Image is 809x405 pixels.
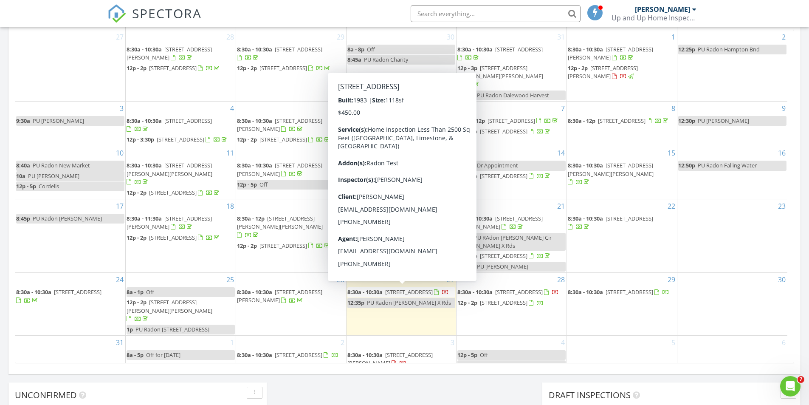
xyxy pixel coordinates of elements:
[367,45,375,53] span: Off
[457,127,552,135] a: 12p - 2p [STREET_ADDRESS]
[127,298,147,306] span: 12p - 2p
[457,172,477,180] span: 12p - 2p
[347,288,449,296] a: 8:30a - 10:30a [STREET_ADDRESS]
[555,273,567,286] a: Go to August 28, 2025
[127,161,212,185] a: 8:30a - 10:30a [STREET_ADDRESS][PERSON_NAME][PERSON_NAME]
[457,91,474,99] span: 12:15p
[237,242,331,249] a: 12p - 2p [STREET_ADDRESS]
[15,389,77,401] span: Unconfirmed
[457,252,552,260] a: 12p - 2p [STREET_ADDRESS]
[698,45,760,53] span: PU Radon Hampton Bnd
[567,101,677,146] td: Go to August 8, 2025
[127,215,162,222] span: 8:30a - 11:30a
[598,117,646,125] span: [STREET_ADDRESS]
[457,273,567,336] td: Go to August 28, 2025
[347,161,433,177] a: 8:30a - 10:30a [STREET_ADDRESS][PERSON_NAME]
[126,30,236,102] td: Go to July 28, 2025
[347,215,433,238] a: 8:30a - 10:30a [STREET_ADDRESS][PERSON_NAME][PERSON_NAME]
[555,30,567,44] a: Go to July 31, 2025
[457,64,477,72] span: 12p - 3p
[347,215,383,222] span: 8:30a - 10:30a
[457,234,552,249] span: PU RAdon [PERSON_NAME] Cir [PERSON_NAME] X Rds
[127,189,147,196] span: 12p - 2p
[457,116,566,126] a: 8:30a - 12p [STREET_ADDRESS]
[495,45,543,53] span: [STREET_ADDRESS]
[347,287,456,297] a: 8:30a - 10:30a [STREET_ADDRESS]
[146,288,154,296] span: Off
[237,161,345,179] a: 8:30a - 10:30a [STREET_ADDRESS][PERSON_NAME]
[236,336,346,380] td: Go to September 2, 2025
[114,273,125,286] a: Go to August 24, 2025
[457,215,543,230] span: [STREET_ADDRESS][PERSON_NAME]
[237,215,323,230] span: [STREET_ADDRESS][PERSON_NAME][PERSON_NAME]
[339,102,346,115] a: Go to August 5, 2025
[346,199,457,273] td: Go to August 20, 2025
[780,336,787,349] a: Go to September 6, 2025
[457,127,566,137] a: 12p - 2p [STREET_ADDRESS]
[347,351,433,367] span: [STREET_ADDRESS][PERSON_NAME]
[457,117,559,125] a: 8:30a - 12p [STREET_ADDRESS]
[237,214,345,241] a: 8:30a - 12p [STREET_ADDRESS][PERSON_NAME][PERSON_NAME]
[237,63,345,74] a: 12p - 2p [STREET_ADDRESS]
[670,336,677,349] a: Go to September 5, 2025
[346,273,457,336] td: Go to August 27, 2025
[225,273,236,286] a: Go to August 25, 2025
[568,64,638,80] span: [STREET_ADDRESS][PERSON_NAME]
[54,288,101,296] span: [STREET_ADDRESS]
[346,30,457,102] td: Go to July 30, 2025
[347,214,456,241] a: 8:30a - 10:30a [STREET_ADDRESS][PERSON_NAME][PERSON_NAME]
[347,117,433,133] a: 8:30a - 10:30a [STREET_ADDRESS]
[127,116,235,134] a: 8:30a - 10:30a [STREET_ADDRESS]
[132,4,202,22] span: SPECTORA
[347,117,383,125] span: 8:30a - 10:30a
[114,199,125,213] a: Go to August 17, 2025
[606,215,653,222] span: [STREET_ADDRESS]
[347,45,364,53] span: 8a - 8p
[237,116,345,134] a: 8:30a - 10:30a [STREET_ADDRESS][PERSON_NAME]
[127,189,221,196] a: 12p - 2p [STREET_ADDRESS]
[457,252,477,260] span: 12p - 2p
[678,45,695,53] span: 12:25p
[149,234,197,241] span: [STREET_ADDRESS]
[549,389,631,401] span: Draft Inspections
[698,117,749,125] span: PU [PERSON_NAME]
[457,117,485,125] span: 8:30a - 12p
[347,56,361,63] span: 8:45a
[16,161,30,169] span: 8:40a
[237,288,322,304] span: [STREET_ADDRESS][PERSON_NAME]
[567,199,677,273] td: Go to August 22, 2025
[670,102,677,115] a: Go to August 8, 2025
[677,336,787,380] td: Go to September 6, 2025
[457,351,477,359] span: 12p - 5p
[776,273,787,286] a: Go to August 30, 2025
[237,362,323,369] a: 12p - 2p [STREET_ADDRESS]
[568,161,654,185] a: 8:30a - 10:30a [STREET_ADDRESS][PERSON_NAME][PERSON_NAME]
[225,30,236,44] a: Go to July 28, 2025
[347,288,383,296] span: 8:30a - 10:30a
[127,136,154,143] span: 12p - 3:30p
[347,161,433,177] span: [STREET_ADDRESS][PERSON_NAME]
[126,101,236,146] td: Go to August 4, 2025
[568,161,603,169] span: 8:30a - 10:30a
[228,336,236,349] a: Go to September 1, 2025
[237,117,322,133] a: 8:30a - 10:30a [STREET_ADDRESS][PERSON_NAME]
[237,361,345,371] a: 12p - 2p [STREET_ADDRESS]
[457,63,566,90] a: 12p - 3p [STREET_ADDRESS][PERSON_NAME][PERSON_NAME]
[127,161,235,187] a: 8:30a - 10:30a [STREET_ADDRESS][PERSON_NAME][PERSON_NAME]
[126,336,236,380] td: Go to September 1, 2025
[635,5,690,14] div: [PERSON_NAME]
[666,273,677,286] a: Go to August 29, 2025
[149,189,197,196] span: [STREET_ADDRESS]
[449,102,456,115] a: Go to August 6, 2025
[677,101,787,146] td: Go to August 9, 2025
[346,336,457,380] td: Go to September 3, 2025
[275,351,322,359] span: [STREET_ADDRESS]
[237,287,345,306] a: 8:30a - 10:30a [STREET_ADDRESS][PERSON_NAME]
[225,199,236,213] a: Go to August 18, 2025
[127,351,144,359] span: 8a - 5p
[237,117,322,133] span: [STREET_ADDRESS][PERSON_NAME]
[678,117,695,125] span: 12:30p
[567,273,677,336] td: Go to August 29, 2025
[127,63,235,74] a: 12p - 2p [STREET_ADDRESS]
[367,136,447,143] span: PU Radon [GEOGRAPHIC_DATA]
